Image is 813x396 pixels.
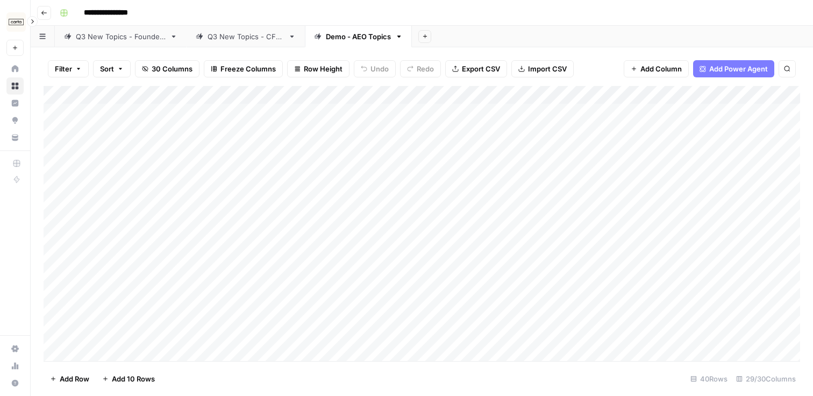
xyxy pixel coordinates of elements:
[304,63,343,74] span: Row Height
[6,12,26,32] img: Carta Logo
[693,60,774,77] button: Add Power Agent
[60,373,89,384] span: Add Row
[732,370,800,387] div: 29/30 Columns
[204,60,283,77] button: Freeze Columns
[135,60,199,77] button: 30 Columns
[152,63,192,74] span: 30 Columns
[55,26,187,47] a: Q3 New Topics - Founders
[354,60,396,77] button: Undo
[100,63,114,74] span: Sort
[709,63,768,74] span: Add Power Agent
[326,31,391,42] div: Demo - AEO Topics
[640,63,682,74] span: Add Column
[6,375,24,392] button: Help + Support
[96,370,161,387] button: Add 10 Rows
[462,63,500,74] span: Export CSV
[305,26,412,47] a: Demo - AEO Topics
[48,60,89,77] button: Filter
[417,63,434,74] span: Redo
[55,63,72,74] span: Filter
[6,95,24,112] a: Insights
[6,60,24,77] a: Home
[370,63,389,74] span: Undo
[287,60,350,77] button: Row Height
[76,31,166,42] div: Q3 New Topics - Founders
[112,373,155,384] span: Add 10 Rows
[220,63,276,74] span: Freeze Columns
[208,31,284,42] div: Q3 New Topics - CFOs
[6,340,24,357] a: Settings
[44,370,96,387] button: Add Row
[511,60,574,77] button: Import CSV
[6,77,24,95] a: Browse
[93,60,131,77] button: Sort
[686,370,732,387] div: 40 Rows
[187,26,305,47] a: Q3 New Topics - CFOs
[6,9,24,35] button: Workspace: Carta
[400,60,441,77] button: Redo
[6,129,24,146] a: Your Data
[528,63,567,74] span: Import CSV
[445,60,507,77] button: Export CSV
[6,357,24,375] a: Usage
[6,112,24,129] a: Opportunities
[624,60,689,77] button: Add Column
